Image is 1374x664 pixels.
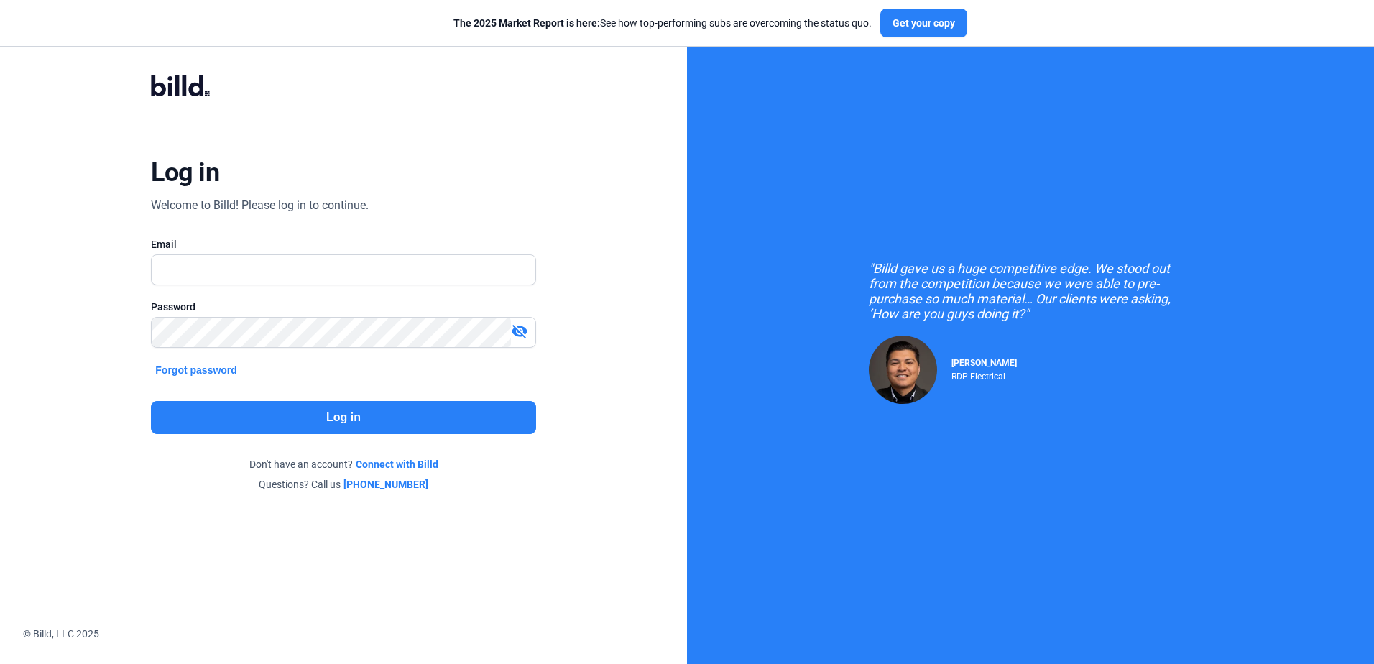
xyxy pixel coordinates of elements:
div: Log in [151,157,219,188]
div: See how top-performing subs are overcoming the status quo. [453,16,872,30]
span: The 2025 Market Report is here: [453,17,600,29]
div: Welcome to Billd! Please log in to continue. [151,197,369,214]
button: Forgot password [151,362,241,378]
a: [PHONE_NUMBER] [343,477,428,492]
div: Email [151,237,535,252]
div: Password [151,300,535,314]
div: Questions? Call us [151,477,535,492]
img: Raul Pacheco [869,336,937,404]
div: RDP Electrical [951,368,1017,382]
div: "Billd gave us a huge competitive edge. We stood out from the competition because we were able to... [869,261,1192,321]
a: Connect with Billd [356,457,438,471]
button: Get your copy [880,9,967,37]
button: Log in [151,401,535,434]
div: Don't have an account? [151,457,535,471]
mat-icon: visibility_off [511,323,528,340]
span: [PERSON_NAME] [951,358,1017,368]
